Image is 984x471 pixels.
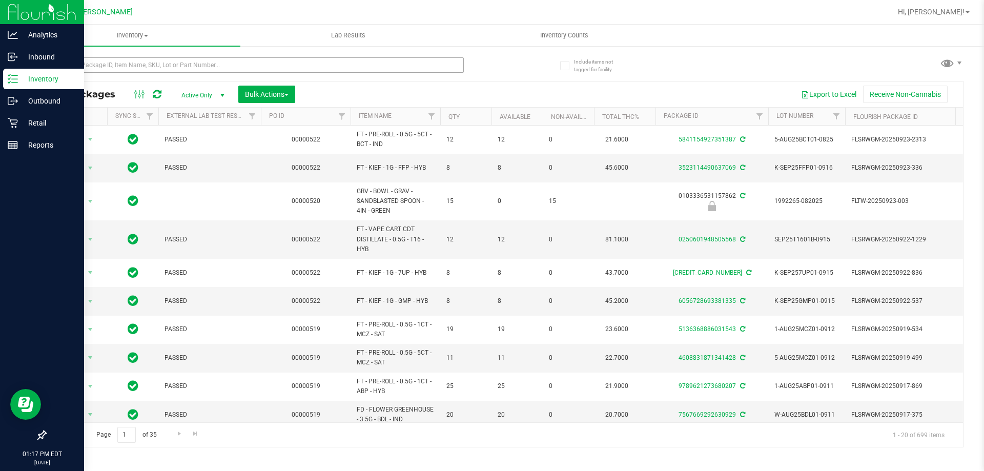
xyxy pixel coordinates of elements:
span: PASSED [165,296,255,306]
a: Package ID [664,112,699,119]
span: PASSED [165,324,255,334]
input: Search Package ID, Item Name, SKU, Lot or Part Number... [45,57,464,73]
span: select [84,132,97,147]
a: PO ID [269,112,284,119]
span: select [84,232,97,247]
span: Sync from Compliance System [745,269,751,276]
span: 8 [446,163,485,173]
a: 9789621273680207 [679,382,736,390]
a: Filter [334,108,351,125]
span: 0 [549,135,588,145]
span: Sync from Compliance System [739,411,745,418]
a: Filter [244,108,261,125]
span: In Sync [128,351,138,365]
a: 4608831871341428 [679,354,736,361]
a: 0250601948505568 [679,236,736,243]
span: 1 - 20 of 699 items [885,427,953,442]
span: Bulk Actions [245,90,289,98]
a: 00000522 [292,236,320,243]
a: Qty [448,113,460,120]
p: Inbound [18,51,79,63]
span: 0 [549,381,588,391]
a: 00000520 [292,197,320,204]
span: 8 [498,296,537,306]
a: Filter [828,108,845,125]
span: GRV - BOWL - GRAV - SANDBLASTED SPOON - 4IN - GREEN [357,187,434,216]
a: External Lab Test Result [167,112,247,119]
a: Go to the last page [188,427,203,441]
span: PASSED [165,268,255,278]
span: 12 [446,235,485,244]
div: 0103336531157862 [654,191,770,211]
span: FLSRWGM-20250917-869 [851,381,952,391]
a: 00000519 [292,411,320,418]
span: 21.6000 [600,132,633,147]
span: 45.6000 [600,160,633,175]
span: 81.1000 [600,232,633,247]
a: Filter [141,108,158,125]
span: FLSRWGM-20250917-375 [851,410,952,420]
span: 21.9000 [600,379,633,394]
span: 12 [498,135,537,145]
span: select [84,194,97,209]
span: In Sync [128,379,138,393]
a: 00000522 [292,136,320,143]
p: 01:17 PM EDT [5,449,79,459]
button: Export to Excel [794,86,863,103]
div: Newly Received [654,201,770,211]
span: 19 [498,324,537,334]
span: Lab Results [317,31,379,40]
span: FLSRWGM-20250919-534 [851,324,952,334]
a: Lab Results [240,25,456,46]
a: Sync Status [115,112,155,119]
a: Go to the next page [172,427,187,441]
span: Include items not tagged for facility [574,58,625,73]
a: 00000522 [292,164,320,171]
span: 1992265-082025 [774,196,839,206]
span: select [84,265,97,280]
span: Sync from Compliance System [739,192,745,199]
span: FT - PRE-ROLL - 0.5G - 5CT - BCT - IND [357,130,434,149]
span: 15 [446,196,485,206]
span: PASSED [165,381,255,391]
span: [PERSON_NAME] [76,8,133,16]
inline-svg: Inbound [8,52,18,62]
p: Outbound [18,95,79,107]
span: Sync from Compliance System [739,354,745,361]
a: Total THC% [602,113,639,120]
span: Sync from Compliance System [739,325,745,333]
a: 6056728693381335 [679,297,736,304]
input: 1 [117,427,136,443]
span: 20.7000 [600,407,633,422]
span: Inventory Counts [526,31,602,40]
span: FT - KIEF - 1G - 7UP - HYB [357,268,434,278]
a: 5136368886031543 [679,325,736,333]
span: PASSED [165,235,255,244]
span: Sync from Compliance System [739,382,745,390]
a: 00000522 [292,269,320,276]
span: In Sync [128,294,138,308]
a: Flourish Package ID [853,113,918,120]
a: [CREDIT_CARD_NUMBER] [673,269,742,276]
span: 0 [549,324,588,334]
span: 0 [549,268,588,278]
span: FLSRWGM-20250919-499 [851,353,952,363]
inline-svg: Outbound [8,96,18,106]
span: 22.7000 [600,351,633,365]
span: 8 [498,163,537,173]
span: select [84,322,97,337]
span: FT - KIEF - 1G - GMP - HYB [357,296,434,306]
span: FD - FLOWER GREENHOUSE - 3.5G - BDL - IND [357,405,434,424]
span: In Sync [128,265,138,280]
span: select [84,161,97,175]
a: Inventory [25,25,240,46]
span: 15 [549,196,588,206]
span: PASSED [165,163,255,173]
span: select [84,407,97,422]
span: 25 [446,381,485,391]
inline-svg: Retail [8,118,18,128]
span: Page of 35 [88,427,165,443]
p: Retail [18,117,79,129]
button: Bulk Actions [238,86,295,103]
span: 43.7000 [600,265,633,280]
